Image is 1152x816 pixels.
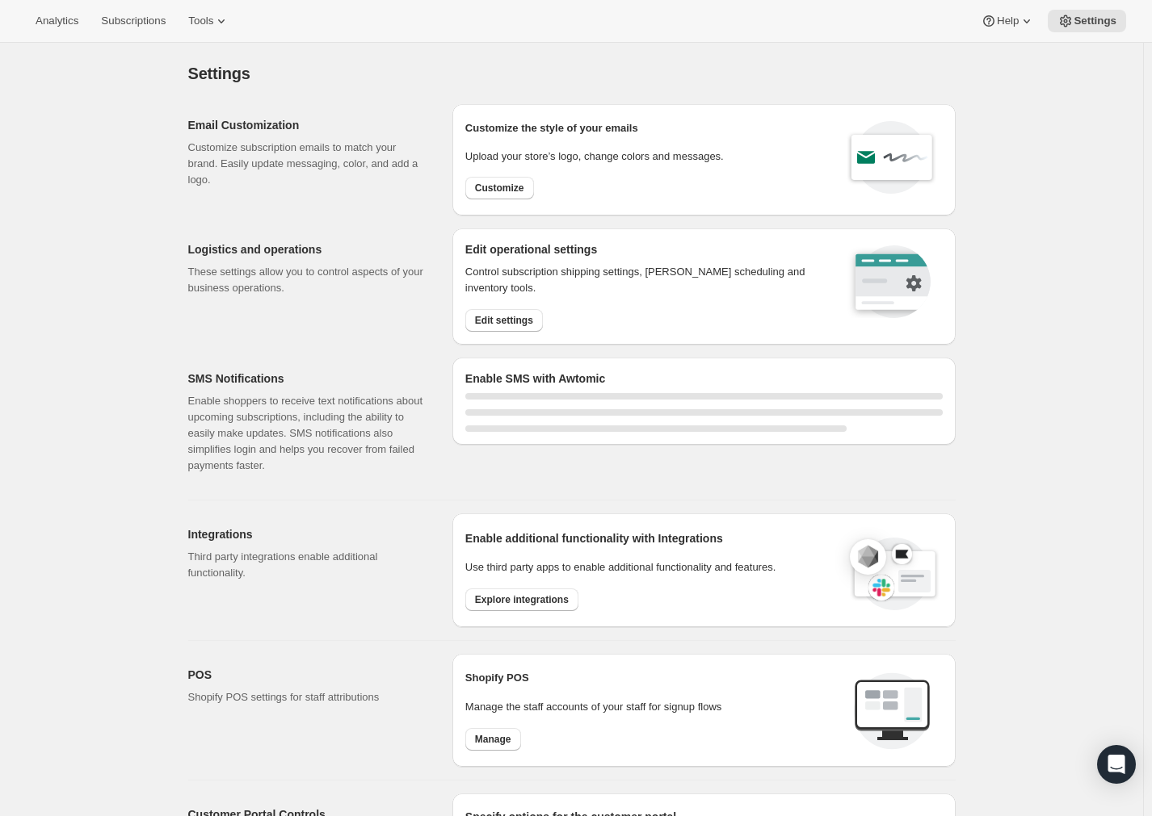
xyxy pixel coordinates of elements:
[465,241,826,257] h2: Edit operational settings
[465,728,521,751] button: Manage
[465,588,578,611] button: Explore integrations
[188,667,427,683] h2: POS
[188,140,427,188] p: Customize subscription emails to match your brand. Easily update messaging, color, and add a logo.
[997,15,1019,27] span: Help
[101,15,166,27] span: Subscriptions
[188,117,427,133] h2: Email Customization
[188,526,427,542] h2: Integrations
[188,65,250,82] span: Settings
[465,670,841,686] h2: Shopify POS
[188,264,427,296] p: These settings allow you to control aspects of your business operations.
[475,182,524,195] span: Customize
[1074,15,1116,27] span: Settings
[465,149,724,165] p: Upload your store’s logo, change colors and messages.
[465,177,534,199] button: Customize
[465,309,543,332] button: Edit settings
[971,10,1045,32] button: Help
[465,370,943,387] h2: Enable SMS with Awtomic
[475,733,511,746] span: Manage
[91,10,175,32] button: Subscriptions
[1048,10,1126,32] button: Settings
[465,699,841,715] p: Manage the staff accounts of your staff for signup flows
[475,314,533,327] span: Edit settings
[188,689,427,705] p: Shopify POS settings for staff attributions
[188,241,427,257] h2: Logistics and operations
[179,10,239,32] button: Tools
[188,15,213,27] span: Tools
[475,593,569,606] span: Explore integrations
[26,10,88,32] button: Analytics
[465,530,834,546] h2: Enable additional functionality with Integrations
[1097,745,1136,784] div: Open Intercom Messenger
[465,559,834,575] p: Use third party apps to enable additional functionality and features.
[188,549,427,581] p: Third party integrations enable additional functionality.
[465,264,826,296] p: Control subscription shipping settings, [PERSON_NAME] scheduling and inventory tools.
[188,370,427,387] h2: SMS Notifications
[36,15,78,27] span: Analytics
[465,120,638,136] p: Customize the style of your emails
[188,393,427,474] p: Enable shoppers to receive text notifications about upcoming subscriptions, including the ability...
